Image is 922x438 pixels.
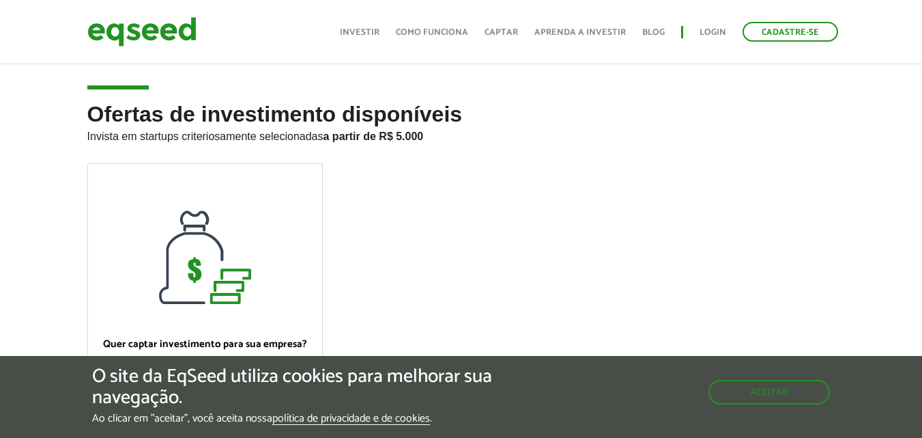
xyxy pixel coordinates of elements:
button: Aceitar [708,380,830,405]
strong: a partir de R$ 5.000 [323,131,424,142]
a: política de privacidade e de cookies [272,413,430,425]
p: Quer captar investimento para sua empresa? [102,338,308,351]
a: Blog [642,28,665,37]
p: Invista em startups criteriosamente selecionadas [87,126,835,143]
a: Captar [485,28,518,37]
a: Investir [340,28,379,37]
h5: O site da EqSeed utiliza cookies para melhorar sua navegação. [92,366,534,409]
img: EqSeed [87,14,197,50]
h2: Ofertas de investimento disponíveis [87,102,835,163]
a: Cadastre-se [743,22,838,42]
a: Quer captar investimento para sua empresa? Quero captar [87,163,323,418]
a: Login [700,28,726,37]
a: Aprenda a investir [534,28,626,37]
p: Ao clicar em "aceitar", você aceita nossa . [92,412,534,425]
a: Como funciona [396,28,468,37]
